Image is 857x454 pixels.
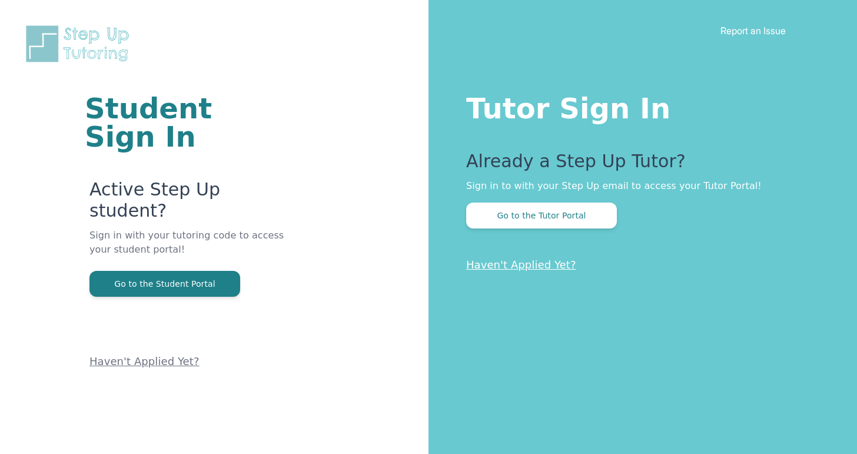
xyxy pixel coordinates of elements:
h1: Tutor Sign In [466,90,810,122]
a: Haven't Applied Yet? [466,259,576,271]
a: Go to the Tutor Portal [466,210,617,221]
img: Step Up Tutoring horizontal logo [24,24,137,64]
a: Go to the Student Portal [89,278,240,289]
h1: Student Sign In [85,94,287,151]
a: Report an Issue [720,25,786,37]
p: Sign in to with your Step Up email to access your Tutor Portal! [466,179,810,193]
button: Go to the Tutor Portal [466,203,617,228]
p: Active Step Up student? [89,179,287,228]
button: Go to the Student Portal [89,271,240,297]
p: Already a Step Up Tutor? [466,151,810,179]
a: Haven't Applied Yet? [89,355,200,367]
p: Sign in with your tutoring code to access your student portal! [89,228,287,271]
